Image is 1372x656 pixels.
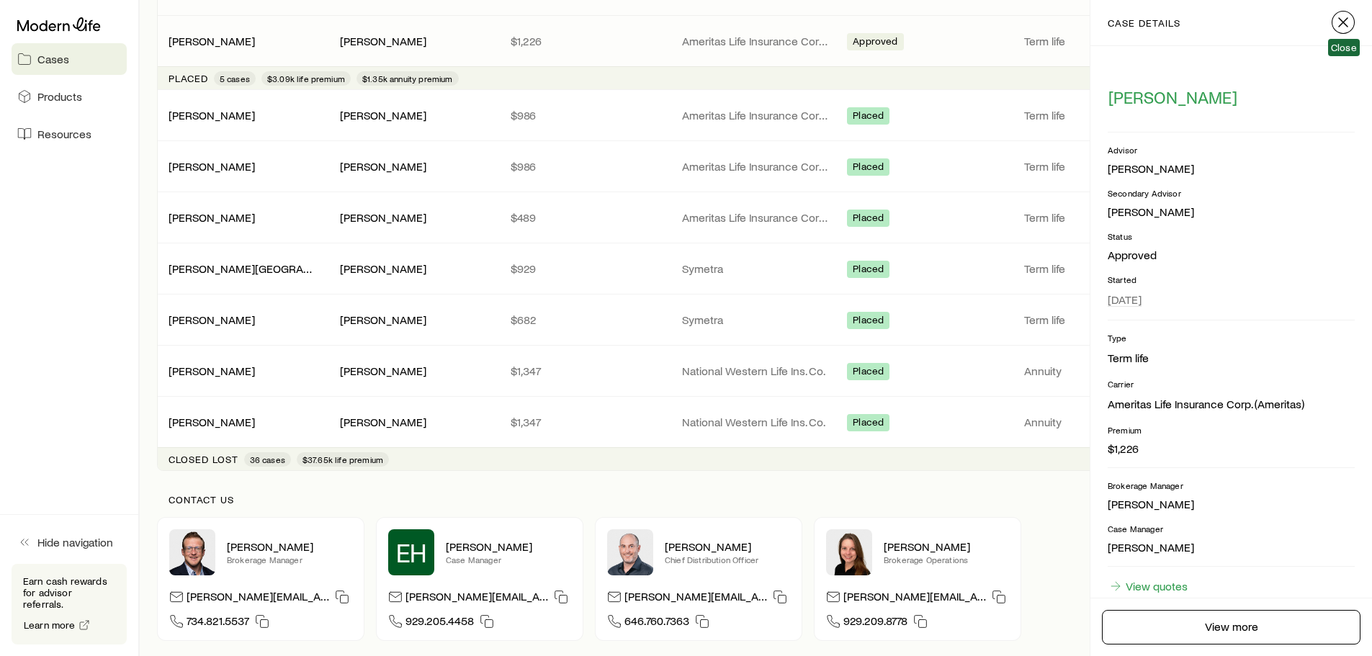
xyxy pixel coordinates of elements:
[1108,274,1355,285] p: Started
[511,415,659,429] p: $1,347
[853,212,884,227] span: Placed
[169,34,255,48] a: [PERSON_NAME]
[12,81,127,112] a: Products
[1108,378,1355,390] p: Carrier
[169,494,1343,506] p: Contact us
[853,35,897,50] span: Approved
[169,529,215,575] img: Matt Kaas
[682,34,830,48] p: Ameritas Life Insurance Corp. (Ameritas)
[1108,161,1194,176] div: [PERSON_NAME]
[169,261,363,275] a: [PERSON_NAME][GEOGRAPHIC_DATA]
[340,159,426,174] div: [PERSON_NAME]
[682,415,830,429] p: National Western Life Ins. Co.
[607,529,653,575] img: Dan Pierson
[446,539,571,554] p: [PERSON_NAME]
[169,159,255,174] div: [PERSON_NAME]
[169,73,208,84] p: Placed
[1108,292,1142,307] span: [DATE]
[1108,187,1355,199] p: Secondary Advisor
[853,365,884,380] span: Placed
[169,454,238,465] p: Closed lost
[227,539,352,554] p: [PERSON_NAME]
[1108,349,1355,367] li: Term life
[511,108,659,122] p: $986
[1108,497,1355,511] p: [PERSON_NAME]
[682,313,830,327] p: Symetra
[340,210,426,225] div: [PERSON_NAME]
[682,364,830,378] p: National Western Life Ins. Co.
[1108,144,1355,156] p: Advisor
[340,364,426,379] div: [PERSON_NAME]
[1108,424,1355,436] p: Premium
[853,161,884,176] span: Placed
[1108,441,1355,456] p: $1,226
[340,313,426,328] div: [PERSON_NAME]
[1108,205,1194,220] div: [PERSON_NAME]
[1024,261,1173,276] p: Term life
[1024,159,1173,174] p: Term life
[1108,578,1188,594] a: View quotes
[169,210,255,225] div: [PERSON_NAME]
[511,313,659,327] p: $682
[169,210,255,224] a: [PERSON_NAME]
[169,108,255,123] div: [PERSON_NAME]
[1108,230,1355,242] p: Status
[1024,34,1173,48] p: Term life
[169,159,255,173] a: [PERSON_NAME]
[1024,313,1173,327] p: Term life
[1108,332,1355,343] p: Type
[250,454,285,465] span: 36 cases
[169,415,255,428] a: [PERSON_NAME]
[884,554,1009,565] p: Brokerage Operations
[624,614,689,633] span: 646.760.7363
[23,575,115,610] p: Earn cash rewards for advisor referrals.
[1108,17,1180,29] p: case details
[843,589,986,608] p: [PERSON_NAME][EMAIL_ADDRESS][DOMAIN_NAME]
[884,539,1009,554] p: [PERSON_NAME]
[37,127,91,141] span: Resources
[853,416,884,431] span: Placed
[340,34,426,49] div: [PERSON_NAME]
[169,415,255,430] div: [PERSON_NAME]
[302,454,383,465] span: $37.65k life premium
[1108,540,1355,554] p: [PERSON_NAME]
[1331,42,1357,53] span: Close
[405,614,474,633] span: 929.205.4458
[220,73,250,84] span: 5 cases
[169,364,255,377] a: [PERSON_NAME]
[682,159,830,174] p: Ameritas Life Insurance Corp. (Ameritas)
[665,554,790,565] p: Chief Distribution Officer
[12,526,127,558] button: Hide navigation
[24,620,76,630] span: Learn more
[511,159,659,174] p: $986
[1108,395,1355,413] li: Ameritas Life Insurance Corp. (Ameritas)
[1108,86,1238,109] button: [PERSON_NAME]
[1108,87,1237,107] span: [PERSON_NAME]
[446,554,571,565] p: Case Manager
[267,73,345,84] span: $3.09k life premium
[227,554,352,565] p: Brokerage Manager
[169,364,255,379] div: [PERSON_NAME]
[187,614,249,633] span: 734.821.5537
[405,589,548,608] p: [PERSON_NAME][EMAIL_ADDRESS][DOMAIN_NAME]
[1102,610,1360,644] a: View more
[362,73,453,84] span: $1.35k annuity premium
[1024,364,1173,378] p: Annuity
[340,261,426,277] div: [PERSON_NAME]
[511,34,659,48] p: $1,226
[169,108,255,122] a: [PERSON_NAME]
[169,313,255,328] div: [PERSON_NAME]
[665,539,790,554] p: [PERSON_NAME]
[1024,108,1173,122] p: Term life
[169,261,317,277] div: [PERSON_NAME][GEOGRAPHIC_DATA]
[340,108,426,123] div: [PERSON_NAME]
[37,535,113,549] span: Hide navigation
[511,210,659,225] p: $489
[511,261,659,276] p: $929
[37,89,82,104] span: Products
[396,538,427,567] span: EH
[682,210,830,225] p: Ameritas Life Insurance Corp. (Ameritas)
[12,564,127,644] div: Earn cash rewards for advisor referrals.Learn more
[169,34,255,49] div: [PERSON_NAME]
[1024,415,1173,429] p: Annuity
